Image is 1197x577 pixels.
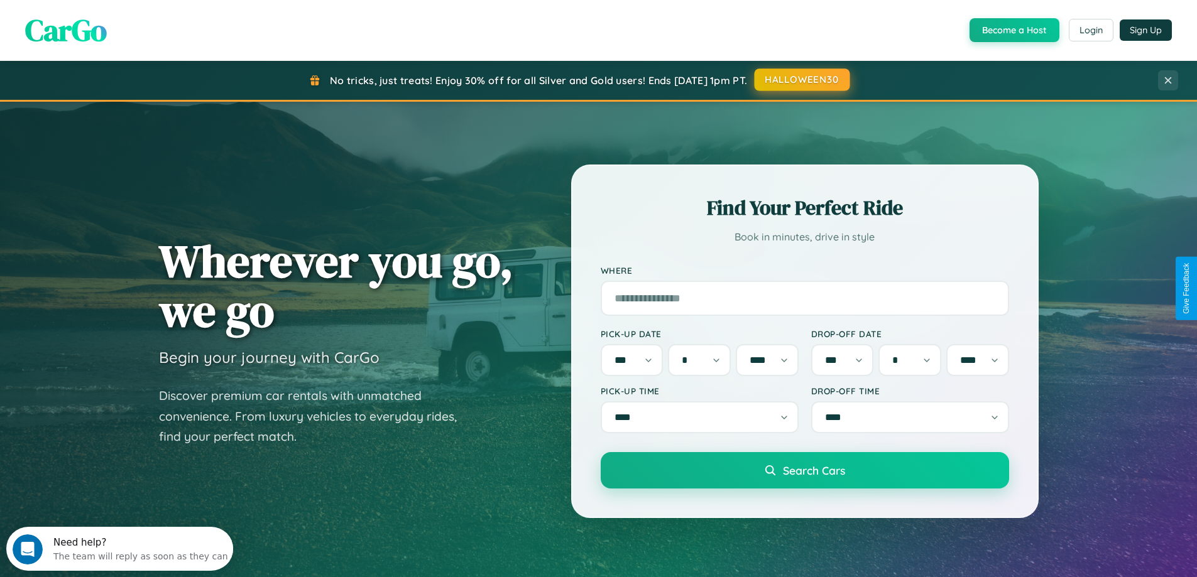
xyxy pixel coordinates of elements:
[159,236,513,335] h1: Wherever you go, we go
[601,328,799,339] label: Pick-up Date
[755,68,850,91] button: HALLOWEEN30
[970,18,1059,42] button: Become a Host
[330,74,747,87] span: No tricks, just treats! Enjoy 30% off for all Silver and Gold users! Ends [DATE] 1pm PT.
[601,386,799,396] label: Pick-up Time
[159,348,380,367] h3: Begin your journey with CarGo
[13,534,43,564] iframe: Intercom live chat
[25,9,107,51] span: CarGo
[811,328,1009,339] label: Drop-off Date
[811,386,1009,396] label: Drop-off Time
[5,5,234,40] div: Open Intercom Messenger
[601,194,1009,222] h2: Find Your Perfect Ride
[601,452,1009,488] button: Search Cars
[6,527,233,571] iframe: Intercom live chat discovery launcher
[1120,19,1172,41] button: Sign Up
[1182,263,1191,314] div: Give Feedback
[601,265,1009,276] label: Where
[601,228,1009,246] p: Book in minutes, drive in style
[47,11,222,21] div: Need help?
[1069,19,1113,41] button: Login
[47,21,222,34] div: The team will reply as soon as they can
[783,463,845,477] span: Search Cars
[159,386,473,447] p: Discover premium car rentals with unmatched convenience. From luxury vehicles to everyday rides, ...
